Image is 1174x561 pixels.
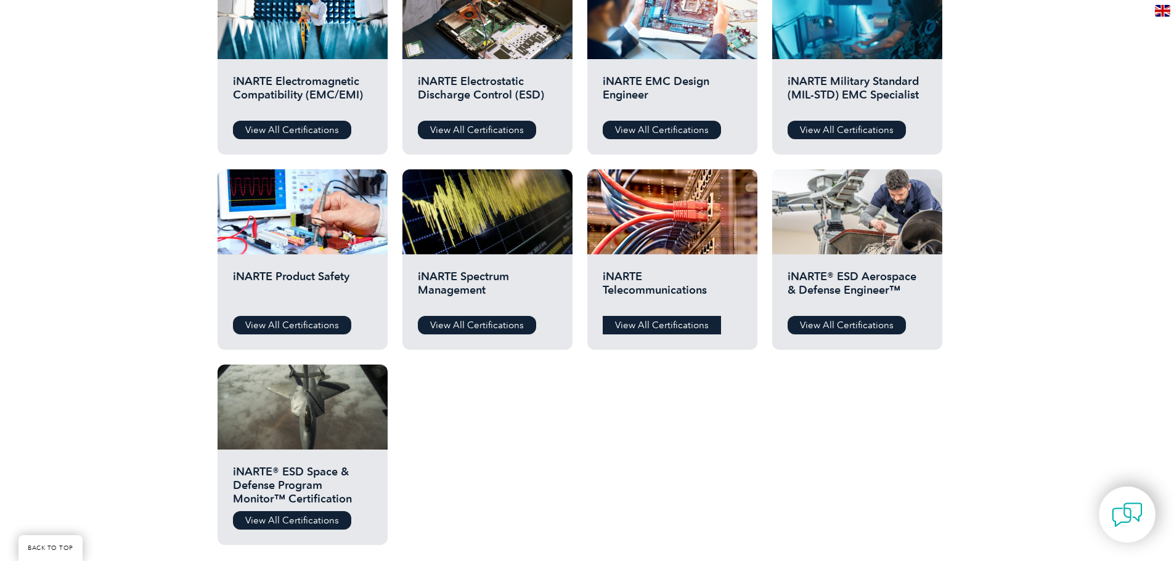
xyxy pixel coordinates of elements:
h2: iNARTE Electromagnetic Compatibility (EMC/EMI) [233,75,372,111]
h2: iNARTE Military Standard (MIL-STD) EMC Specialist [788,75,927,111]
a: View All Certifications [603,121,721,139]
a: View All Certifications [603,316,721,334]
a: View All Certifications [418,121,536,139]
h2: iNARTE Spectrum Management [418,270,557,307]
a: BACK TO TOP [18,535,83,561]
a: View All Certifications [233,316,351,334]
h2: iNARTE® ESD Aerospace & Defense Engineer™ [788,270,927,307]
a: View All Certifications [418,316,536,334]
h2: iNARTE Telecommunications [603,270,742,307]
a: View All Certifications [788,316,906,334]
h2: iNARTE® ESD Space & Defense Program Monitor™ Certification [233,465,372,502]
img: en [1155,5,1170,17]
a: View All Certifications [788,121,906,139]
h2: iNARTE Electrostatic Discharge Control (ESD) [418,75,557,111]
img: contact-chat.png [1112,499,1143,530]
h2: iNARTE Product Safety [233,270,372,307]
a: View All Certifications [233,511,351,530]
h2: iNARTE EMC Design Engineer [603,75,742,111]
a: View All Certifications [233,121,351,139]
